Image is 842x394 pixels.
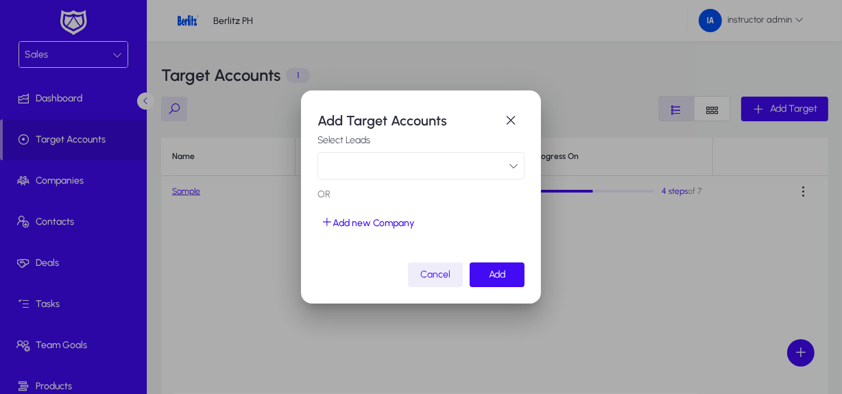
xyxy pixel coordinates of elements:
[317,135,525,146] label: Select Leads
[321,216,414,230] span: Add new Company
[420,269,450,280] span: Cancel
[317,189,525,201] p: OR
[489,269,505,280] span: Add
[317,210,418,235] button: Add new Company
[470,262,525,287] button: Add
[408,262,463,287] button: Cancel
[317,110,497,132] h1: Add Target Accounts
